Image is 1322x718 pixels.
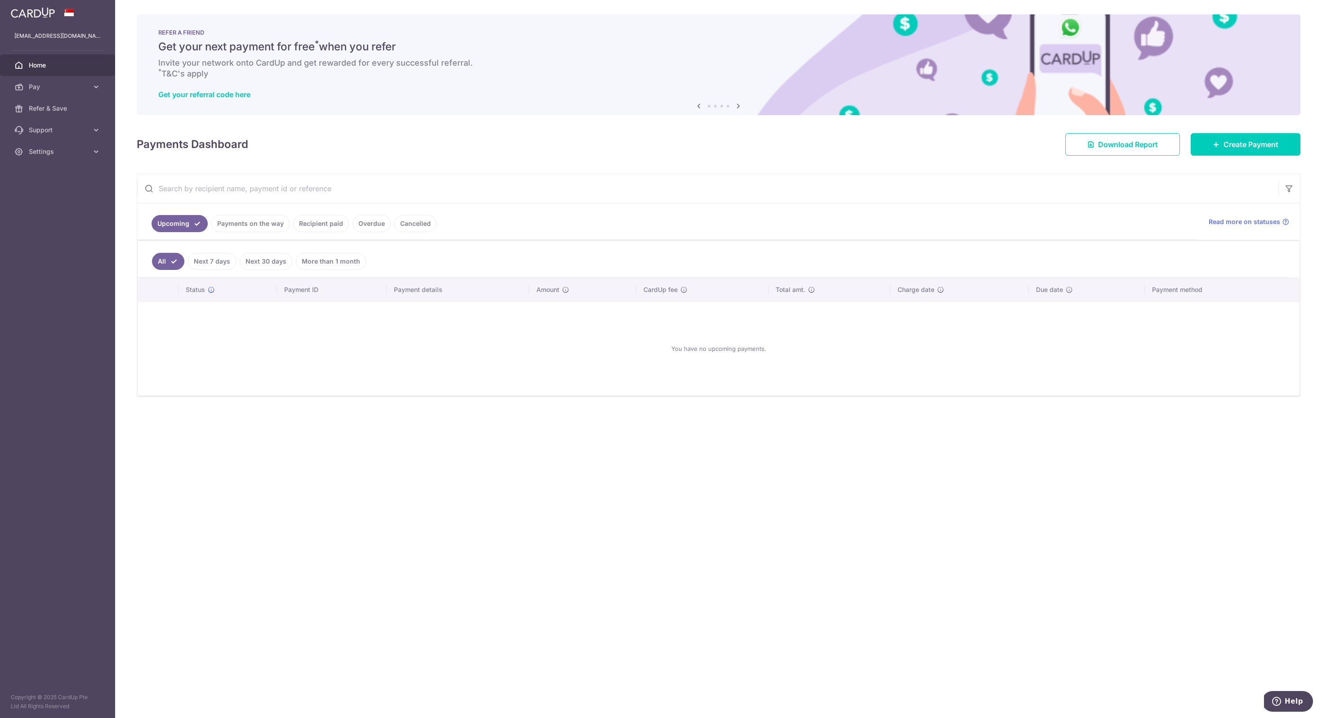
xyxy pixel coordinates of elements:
th: Payment ID [277,278,387,301]
span: Pay [29,82,88,91]
a: Next 7 days [188,253,236,270]
span: Total amt. [776,285,805,294]
a: Recipient paid [293,215,349,232]
a: All [152,253,184,270]
span: Support [29,126,88,135]
h6: Invite your network onto CardUp and get rewarded for every successful referral. T&C's apply [158,58,1279,79]
a: Create Payment [1191,133,1300,156]
span: Due date [1036,285,1063,294]
span: Charge date [898,285,934,294]
span: Settings [29,147,88,156]
img: RAF banner [137,14,1300,115]
th: Payment method [1145,278,1300,301]
a: Cancelled [394,215,437,232]
span: Amount [536,285,559,294]
span: Download Report [1098,139,1158,150]
span: Create Payment [1224,139,1278,150]
img: CardUp [11,7,55,18]
a: Download Report [1065,133,1180,156]
p: REFER A FRIEND [158,29,1279,36]
a: Upcoming [152,215,208,232]
a: Payments on the way [211,215,290,232]
div: You have no upcoming payments. [148,309,1289,388]
span: Home [29,61,88,70]
th: Payment details [387,278,529,301]
p: [EMAIL_ADDRESS][DOMAIN_NAME] [14,31,101,40]
a: Read more on statuses [1209,217,1289,226]
span: CardUp fee [643,285,678,294]
iframe: Opens a widget where you can find more information [1264,691,1313,714]
a: More than 1 month [296,253,366,270]
a: Get your referral code here [158,90,250,99]
span: Refer & Save [29,104,88,113]
h4: Payments Dashboard [137,136,248,153]
a: Overdue [353,215,391,232]
input: Search by recipient name, payment id or reference [137,174,1278,203]
a: Next 30 days [240,253,292,270]
span: Status [186,285,205,294]
span: Read more on statuses [1209,217,1280,226]
h5: Get your next payment for free when you refer [158,40,1279,54]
